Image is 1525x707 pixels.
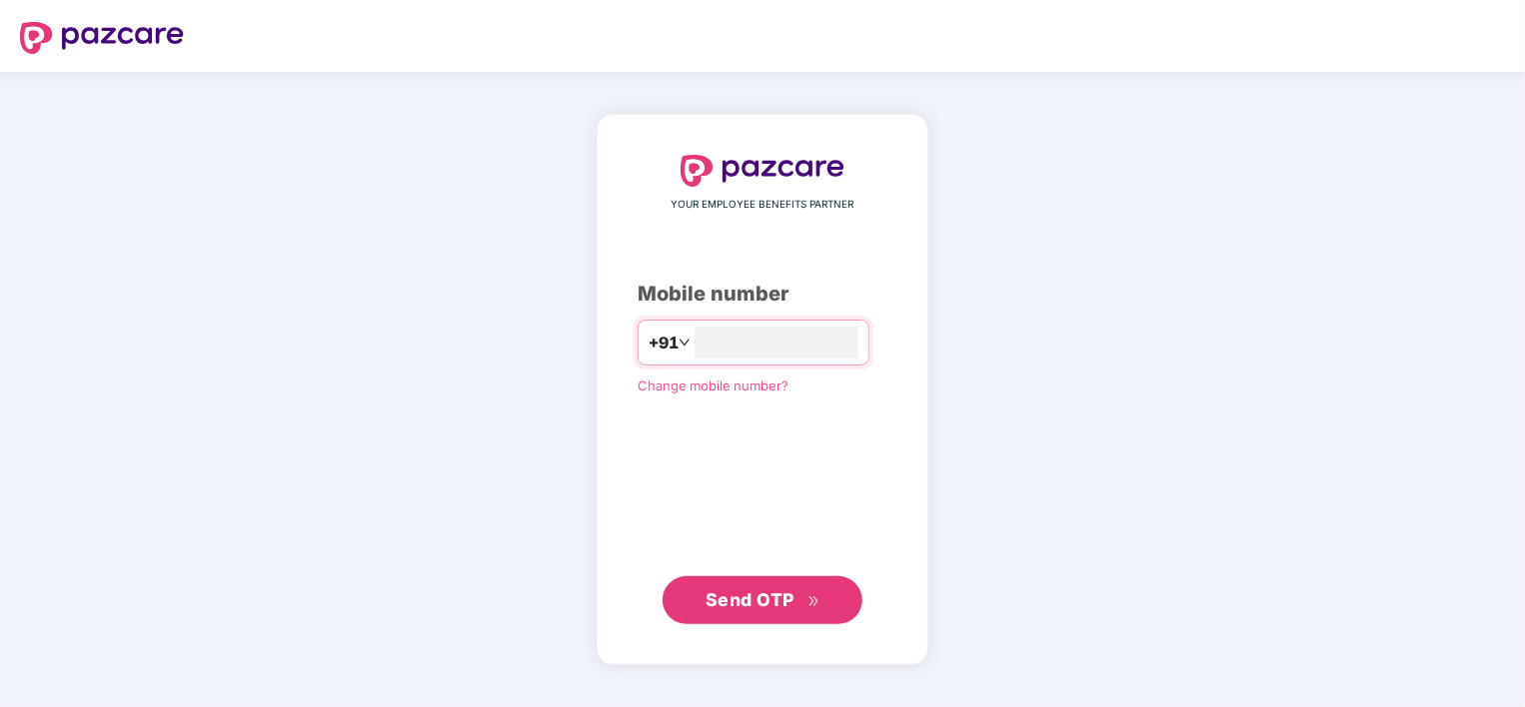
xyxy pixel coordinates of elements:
[663,576,862,624] button: Send OTPdouble-right
[638,377,788,393] a: Change mobile number?
[679,337,691,349] span: down
[672,197,854,213] span: YOUR EMPLOYEE BENEFITS PARTNER
[681,155,844,187] img: logo
[706,589,794,610] span: Send OTP
[20,22,184,54] img: logo
[649,331,679,355] span: +91
[638,279,887,310] div: Mobile number
[807,595,820,608] span: double-right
